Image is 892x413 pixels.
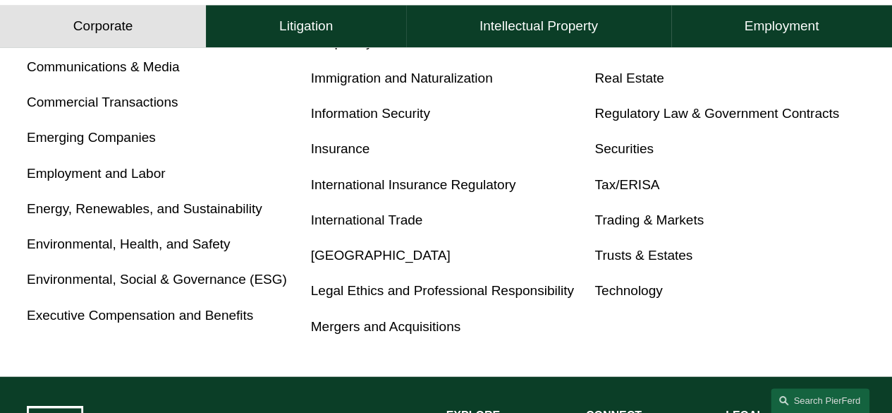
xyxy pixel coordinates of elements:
a: Information Security [311,106,430,121]
a: Environmental, Health, and Safety [27,237,231,251]
a: Technology [594,283,662,298]
a: Communications & Media [27,59,180,74]
a: [GEOGRAPHIC_DATA] [311,248,451,263]
h4: Litigation [279,18,333,35]
a: Executive Compensation and Benefits [27,308,253,323]
a: Securities [594,141,654,156]
a: Immigration and Naturalization [311,71,493,85]
a: Real Estate [594,71,664,85]
a: Employment and Labor [27,166,166,181]
a: Commercial Transactions [27,95,178,109]
a: Legal Ethics and Professional Responsibility [311,283,574,298]
h4: Corporate [73,18,133,35]
h4: Employment [744,18,819,35]
a: Trusts & Estates [594,248,692,263]
a: Insurance [311,141,370,156]
a: International Insurance Regulatory [311,177,516,192]
h4: Intellectual Property [479,18,598,35]
a: Search this site [771,388,869,413]
a: Regulatory Law & Government Contracts [594,106,839,121]
a: International Trade [311,213,423,227]
a: Trading & Markets [594,213,704,227]
a: Mergers and Acquisitions [311,319,460,334]
a: Energy, Renewables, and Sustainability [27,201,262,216]
a: Environmental, Social & Governance (ESG) [27,272,287,287]
a: Emerging Companies [27,130,156,145]
a: Tax/ERISA [594,177,659,192]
